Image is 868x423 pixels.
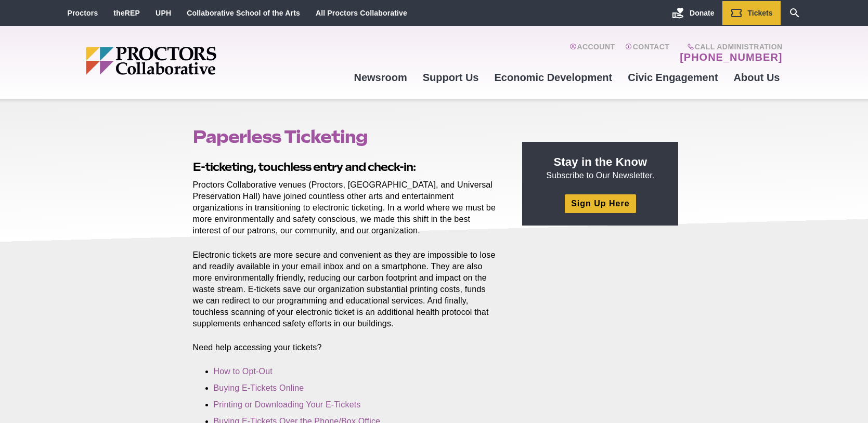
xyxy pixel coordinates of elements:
[316,9,407,17] a: All Proctors Collaborative
[156,9,171,17] a: UPH
[677,43,782,51] span: Call Administration
[113,9,140,17] a: theREP
[620,63,726,91] a: Civic Engagement
[690,9,714,17] span: Donate
[214,367,273,376] a: How to Opt-Out
[722,1,781,25] a: Tickets
[193,249,499,330] p: Electronic tickets are more secure and convenient as they are impossible to lose and readily avai...
[214,384,304,392] a: Buying E-Tickets Online
[86,47,296,75] img: Proctors logo
[781,1,809,25] a: Search
[569,43,615,63] a: Account
[748,9,773,17] span: Tickets
[726,63,788,91] a: About Us
[187,9,300,17] a: Collaborative School of the Arts
[346,63,414,91] a: Newsroom
[554,155,647,168] strong: Stay in the Know
[193,342,499,353] p: Need help accessing your tickets?
[625,43,669,63] a: Contact
[68,9,98,17] a: Proctors
[535,154,666,181] p: Subscribe to Our Newsletter.
[193,179,499,236] p: Proctors Collaborative venues (Proctors, [GEOGRAPHIC_DATA], and Universal Preservation Hall) have...
[664,1,722,25] a: Donate
[193,127,499,147] h1: Paperless Ticketing
[565,194,636,213] a: Sign Up Here
[415,63,487,91] a: Support Us
[680,51,782,63] a: [PHONE_NUMBER]
[487,63,620,91] a: Economic Development
[522,238,678,368] iframe: Advertisement
[214,400,361,409] a: Printing or Downloading Your E-Tickets
[193,160,416,174] strong: E-ticketing, touchless entry and check-in:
